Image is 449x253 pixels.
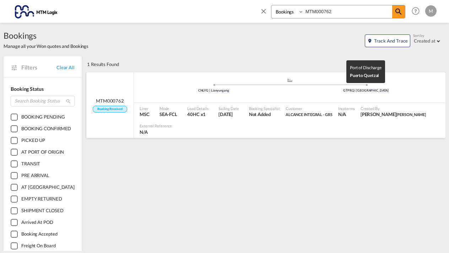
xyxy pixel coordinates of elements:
span: Created By [361,106,426,111]
div: CNLYG | Lianyungang [137,88,290,93]
div: EMPTY RETURNED [21,196,62,203]
div: AT WAREHOUSE [21,184,75,191]
md-icon: icon-close [260,7,267,15]
span: Help [410,5,422,17]
div: M [425,5,437,17]
md-icon: icon-map-marker [367,38,372,43]
span: icon-close [260,5,271,22]
span: Booking Received [93,106,127,112]
div: Puerto Quetzal [350,72,382,79]
span: Not Added [249,111,280,117]
span: Sort by [413,33,424,38]
span: Customer [286,106,332,111]
div: TRANSIT [21,160,40,167]
div: Freight On Board [21,242,55,249]
div: PICKED UP [21,137,45,144]
span: Liner [140,106,150,111]
div: BOOKING PENDING [21,114,65,121]
span: Mode [159,106,177,111]
img: 1d8b6800adb611edaca4d9603c308ee4.png [11,3,59,19]
div: MTM000762 Booking Received assets/icons/custom/ship-fill.svgassets/icons/custom/roll-o-plane.svgP... [86,72,445,138]
div: Created at [414,38,436,44]
a: Clear All [56,64,75,71]
div: Arrived At POD [21,219,53,226]
div: Port of Discharge [350,64,382,72]
span: Filters [21,64,56,71]
span: MTM000762 [96,98,124,104]
span: SEA-FCL [159,111,177,117]
div: 1 Results Found [87,56,119,72]
span: CESAR ALATORRE [361,111,426,117]
div: PRE ARRIVAL [21,172,49,179]
span: [PERSON_NAME] [396,112,426,117]
span: Booking Specialist [249,106,280,111]
span: Manage all your Won quotes and Bookings [4,43,88,49]
span: N/A [140,129,172,135]
md-icon: assets/icons/custom/ship-fill.svg [286,78,294,82]
span: 40HC x 1 [187,111,209,117]
div: N/A [338,111,346,117]
span: Sailing Date [218,106,239,111]
span: Load Details [187,106,209,111]
div: Help [410,5,425,18]
span: 2 Jun 2025 [218,111,239,117]
span: ALCANCE INTEGRAL - GRS [286,112,332,117]
div: BOOKING CONFIRMED [21,125,71,132]
span: Incoterms [338,106,355,111]
div: SHIPMENT CLOSED [21,207,64,214]
md-icon: icon-magnify [394,7,403,16]
input: Enter Booking ID, Reference ID, Order ID [304,5,392,18]
span: icon-magnify [392,5,405,18]
div: Booking Accepted [21,231,57,238]
input: Search Booking Status [11,96,75,106]
button: icon-map-markerTrack and Trace [365,34,410,47]
div: Booking Status [11,86,75,93]
div: GTPRQ | [GEOGRAPHIC_DATA] [290,88,442,93]
span: External Reference [140,123,172,128]
span: Bookings [4,30,88,41]
span: MSC [140,111,150,117]
div: AT PORT OF ORIGIN [21,149,64,156]
span: Booking Status [11,86,44,92]
md-icon: icon-magnify [66,99,71,104]
span: ALCANCE INTEGRAL - GRS [286,111,332,117]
